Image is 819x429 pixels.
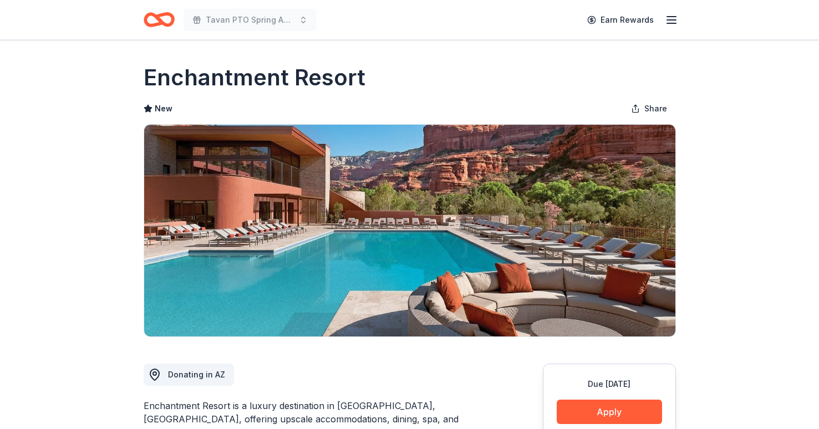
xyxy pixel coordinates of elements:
[206,13,294,27] span: Tavan PTO Spring Auction
[144,125,675,336] img: Image for Enchantment Resort
[144,62,365,93] h1: Enchantment Resort
[168,370,225,379] span: Donating in AZ
[581,10,660,30] a: Earn Rewards
[622,98,676,120] button: Share
[184,9,317,31] button: Tavan PTO Spring Auction
[144,7,175,33] a: Home
[644,102,667,115] span: Share
[557,377,662,391] div: Due [DATE]
[155,102,172,115] span: New
[557,400,662,424] button: Apply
